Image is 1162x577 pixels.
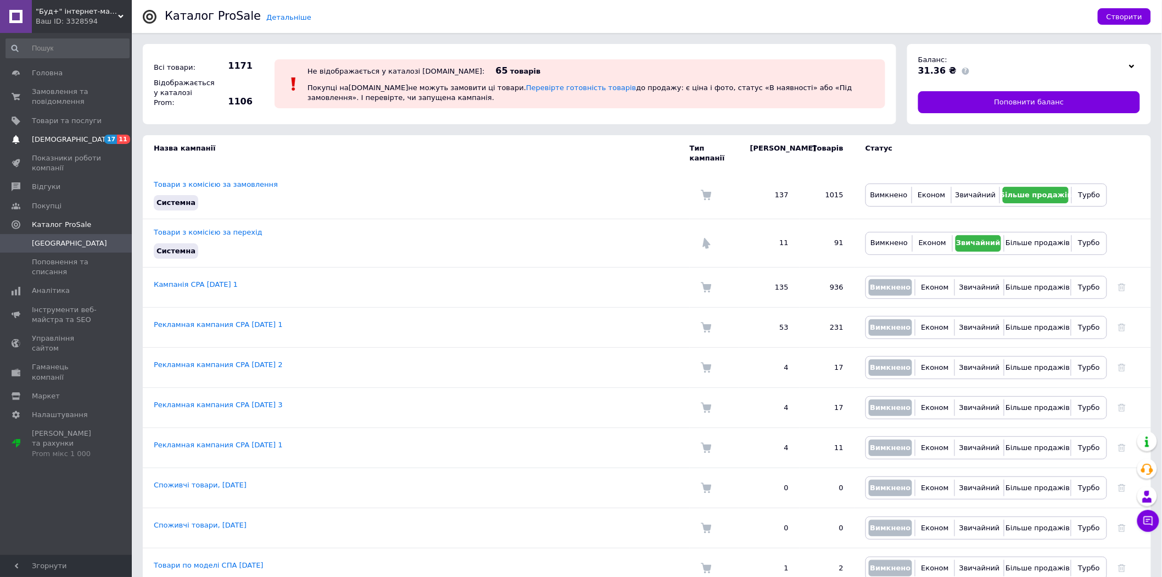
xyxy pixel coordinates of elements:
[800,307,854,347] td: 231
[1005,403,1070,412] span: Більше продажів
[1075,235,1104,252] button: Турбо
[154,441,283,449] a: Рекламная кампания CPA [DATE] 1
[739,307,800,347] td: 53
[701,282,712,293] img: Комісія за замовлення
[1118,323,1126,331] a: Видалити
[958,440,1001,456] button: Звичайний
[800,171,854,219] td: 1015
[32,153,102,173] span: Показники роботи компанії
[854,135,1107,171] td: Статус
[800,135,854,171] td: Товарів
[32,238,107,248] span: [GEOGRAPHIC_DATA]
[800,428,854,468] td: 11
[869,560,912,576] button: Вимкнено
[1005,323,1070,331] span: Більше продажів
[958,319,1001,336] button: Звичайний
[1118,564,1126,572] a: Видалити
[800,267,854,307] td: 936
[1005,564,1070,572] span: Більше продажів
[869,400,912,416] button: Вимкнено
[918,359,952,376] button: Економ
[869,359,912,376] button: Вимкнено
[1005,524,1070,532] span: Більше продажів
[918,65,957,76] span: 31.36 ₴
[869,279,912,296] button: Вимкнено
[154,521,247,529] a: Споживчі товари, [DATE]
[1118,484,1126,492] a: Видалити
[1074,279,1104,296] button: Турбо
[1078,363,1100,371] span: Турбо
[701,482,712,493] img: Комісія за замовлення
[921,403,949,412] span: Економ
[870,238,908,247] span: Вимкнено
[1137,510,1159,532] button: Чат з покупцем
[5,38,130,58] input: Пошук
[1007,520,1068,536] button: Більше продажів
[1078,564,1100,572] span: Турбо
[959,484,1000,492] span: Звичайний
[956,235,1002,252] button: Звичайний
[1074,480,1104,496] button: Турбо
[1118,403,1126,412] a: Видалити
[1118,283,1126,291] a: Видалити
[739,267,800,307] td: 135
[32,410,88,420] span: Налаштування
[32,68,63,78] span: Головна
[1005,484,1070,492] span: Більше продажів
[701,190,712,201] img: Комісія за замовлення
[739,387,800,428] td: 4
[1007,319,1068,336] button: Більше продажів
[918,520,952,536] button: Економ
[151,75,211,111] div: Відображається у каталозі Prom:
[959,443,1000,452] span: Звичайний
[1007,279,1068,296] button: Більше продажів
[869,520,912,536] button: Вимкнено
[36,7,118,16] span: "Буд+" інтернет-магазин інструментів та лебідок
[154,228,262,236] a: Товари з комісією за перехід
[958,359,1001,376] button: Звичайний
[1074,520,1104,536] button: Турбо
[958,520,1001,536] button: Звичайний
[157,198,195,207] span: Системна
[154,561,264,569] a: Товари по моделі СПА [DATE]
[918,560,952,576] button: Економ
[701,322,712,333] img: Комісія за замовлення
[308,84,852,102] span: Покупці на [DOMAIN_NAME] не можуть замовити ці товари. до продажу: є ціна і фото, статус «В наявн...
[32,334,102,353] span: Управління сайтом
[869,440,912,456] button: Вимкнено
[1078,524,1100,532] span: Турбо
[958,279,1001,296] button: Звичайний
[1007,560,1068,576] button: Більше продажів
[870,283,910,291] span: Вимкнено
[739,428,800,468] td: 4
[1005,363,1070,371] span: Більше продажів
[870,443,910,452] span: Вимкнено
[1098,8,1151,25] button: Створити
[32,257,102,277] span: Поповнення та списання
[32,201,62,211] span: Покупці
[869,480,912,496] button: Вимкнено
[1118,363,1126,371] a: Видалити
[104,135,117,144] span: 17
[800,219,854,267] td: 91
[32,286,70,296] span: Аналітика
[739,508,800,548] td: 0
[958,560,1001,576] button: Звичайний
[1074,400,1104,416] button: Турбо
[1074,440,1104,456] button: Турбо
[308,67,485,75] div: Не відображається у каталозі [DOMAIN_NAME]:
[214,60,253,72] span: 1171
[36,16,132,26] div: Ваш ID: 3328594
[921,363,949,371] span: Економ
[739,135,800,171] td: [PERSON_NAME]
[701,563,712,574] img: Комісія за замовлення
[918,56,947,64] span: Баланс:
[496,65,508,76] span: 65
[1007,359,1068,376] button: Більше продажів
[701,238,712,249] img: Комісія за перехід
[869,187,909,203] button: Вимкнено
[1107,13,1142,21] span: Створити
[154,360,283,369] a: Рекламная кампания CPA [DATE] 2
[510,67,540,75] span: товарів
[870,191,908,199] span: Вимкнено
